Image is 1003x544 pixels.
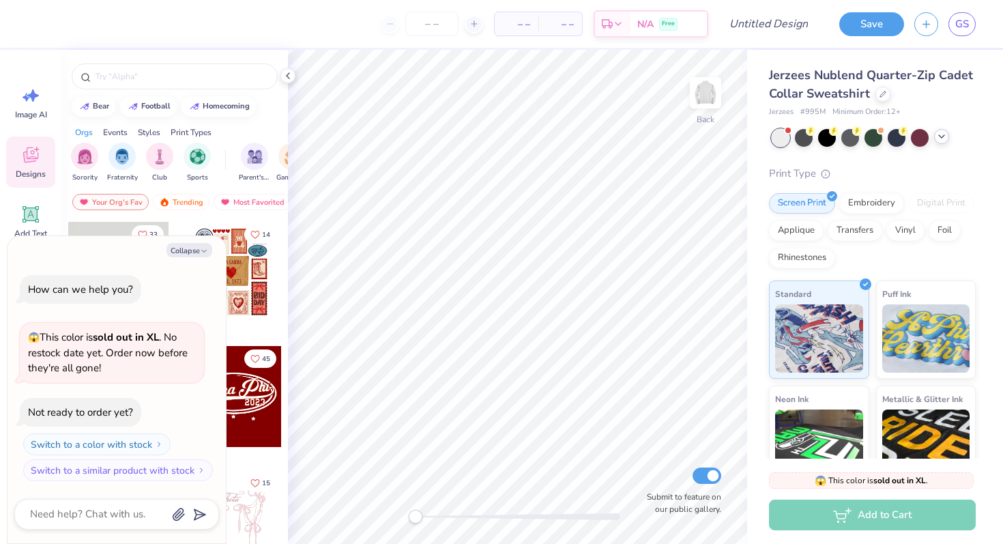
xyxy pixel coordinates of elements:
img: trend_line.gif [79,102,90,111]
button: filter button [276,143,308,183]
img: Sports Image [190,149,205,164]
img: Puff Ink [882,304,970,373]
span: Image AI [15,109,47,120]
button: Like [244,474,276,492]
strong: sold out in XL [93,330,159,344]
img: Standard [775,304,863,373]
span: Jerzees [769,106,794,118]
img: Neon Ink [775,410,863,478]
img: Switch to a similar product with stock [197,466,205,474]
span: Neon Ink [775,392,809,406]
button: Switch to a color with stock [23,433,171,455]
div: Applique [769,220,824,241]
button: filter button [107,143,138,183]
span: – – [547,17,574,31]
button: filter button [71,143,98,183]
span: Sports [187,173,208,183]
button: filter button [184,143,211,183]
span: Add Text [14,228,47,239]
div: Print Type [769,166,976,182]
img: Back [692,79,719,106]
label: Submit to feature on our public gallery. [639,491,721,515]
img: Game Day Image [285,149,300,164]
div: Print Types [171,126,212,139]
div: Styles [138,126,160,139]
span: – – [503,17,530,31]
input: – – [405,12,459,36]
img: most_fav.gif [220,197,231,207]
span: This color is . [815,474,928,487]
button: Like [132,225,164,244]
div: Embroidery [839,193,904,214]
span: Game Day [276,173,308,183]
div: filter for Parent's Weekend [239,143,270,183]
img: Club Image [152,149,167,164]
div: Foil [929,220,961,241]
button: Collapse [166,243,212,257]
img: Parent's Weekend Image [247,149,263,164]
span: 😱 [815,474,826,487]
div: Trending [153,194,209,210]
div: filter for Sports [184,143,211,183]
img: Fraternity Image [115,149,130,164]
img: Sorority Image [77,149,93,164]
div: filter for Sorority [71,143,98,183]
span: 😱 [28,331,40,344]
span: Fraternity [107,173,138,183]
img: Metallic & Glitter Ink [882,410,970,478]
div: filter for Fraternity [107,143,138,183]
span: 14 [262,231,270,238]
span: N/A [637,17,654,31]
div: How can we help you? [28,283,133,296]
button: Save [839,12,904,36]
button: filter button [146,143,173,183]
div: Accessibility label [409,510,422,524]
span: Sorority [72,173,98,183]
span: Metallic & Glitter Ink [882,392,963,406]
div: homecoming [203,102,250,110]
img: most_fav.gif [78,197,89,207]
div: Rhinestones [769,248,835,268]
span: Minimum Order: 12 + [832,106,901,118]
div: Not ready to order yet? [28,405,133,419]
div: bear [93,102,109,110]
div: Your Org's Fav [72,194,149,210]
span: # 995M [800,106,826,118]
div: filter for Game Day [276,143,308,183]
img: trend_line.gif [128,102,139,111]
img: trend_line.gif [189,102,200,111]
span: Jerzees Nublend Quarter-Zip Cadet Collar Sweatshirt [769,67,973,102]
span: 45 [262,356,270,362]
span: Standard [775,287,811,301]
strong: sold out in XL [873,475,926,486]
button: Like [244,225,276,244]
img: trending.gif [159,197,170,207]
div: Screen Print [769,193,835,214]
div: Most Favorited [214,194,291,210]
div: Orgs [75,126,93,139]
div: Digital Print [908,193,974,214]
span: GS [955,16,969,32]
button: football [120,96,177,117]
span: 15 [262,480,270,487]
span: 33 [149,231,158,238]
div: football [141,102,171,110]
button: bear [72,96,115,117]
span: Free [662,19,675,29]
span: This color is . No restock date yet. Order now before they're all gone! [28,330,188,375]
span: Club [152,173,167,183]
button: Switch to a similar product with stock [23,459,213,481]
button: filter button [239,143,270,183]
span: Parent's Weekend [239,173,270,183]
div: Vinyl [886,220,925,241]
a: GS [948,12,976,36]
input: Try "Alpha" [94,70,269,83]
img: Switch to a color with stock [155,440,163,448]
div: Back [697,113,714,126]
span: Puff Ink [882,287,911,301]
button: Like [244,349,276,368]
span: Designs [16,169,46,180]
div: filter for Club [146,143,173,183]
input: Untitled Design [718,10,819,38]
div: Transfers [828,220,882,241]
